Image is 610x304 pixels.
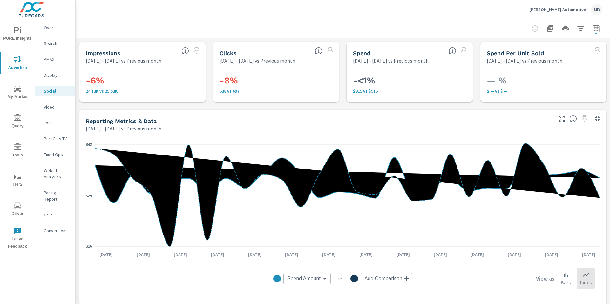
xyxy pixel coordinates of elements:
[35,70,75,80] div: Display
[466,251,488,258] p: [DATE]
[353,50,370,56] h5: Spend
[86,75,199,86] h3: -6%
[2,85,33,101] span: My Market
[35,118,75,128] div: Local
[283,273,331,284] div: Spend Amount
[86,50,120,56] h5: Impressions
[2,114,33,130] span: Query
[2,173,33,188] span: Tier2
[35,150,75,159] div: Fixed Ops
[44,120,70,126] p: Local
[559,22,572,35] button: Print Report
[169,251,192,258] p: [DATE]
[35,102,75,112] div: Video
[220,50,237,56] h5: Clicks
[2,227,33,250] span: Leave Feedback
[86,125,161,132] p: [DATE] - [DATE] vs Previous month
[44,228,70,234] p: Conversions
[355,251,377,258] p: [DATE]
[315,47,322,55] span: The number of times an ad was clicked by a consumer.
[529,7,586,12] p: [PERSON_NAME] Automotive
[86,244,92,248] text: $16
[35,39,75,48] div: Search
[44,40,70,47] p: Search
[591,4,602,15] div: NB
[579,114,590,124] span: Select a preset date range to save this widget
[35,226,75,235] div: Conversions
[2,56,33,71] span: Advertise
[0,19,35,253] div: nav menu
[325,46,335,56] span: Select a preset date range to save this widget
[207,251,229,258] p: [DATE]
[44,151,70,158] p: Fixed Ops
[487,57,562,64] p: [DATE] - [DATE] vs Previous month
[487,50,544,56] h5: Spend Per Unit Sold
[44,88,70,94] p: Social
[574,22,587,35] button: Apply Filters
[353,89,466,94] p: $915 vs $916
[590,22,602,35] button: Select Date Range
[35,166,75,182] div: Website Analytics
[364,275,402,282] span: Add Comparison
[2,143,33,159] span: Tools
[392,251,414,258] p: [DATE]
[181,47,189,55] span: The number of times an ad was shown on your behalf.
[86,57,161,64] p: [DATE] - [DATE] vs Previous month
[569,115,577,122] span: Understand Social data over time and see how metrics compare to each other.
[429,251,451,258] p: [DATE]
[35,23,75,32] div: Overall
[44,135,70,142] p: PureCars TV
[44,104,70,110] p: Video
[220,57,295,64] p: [DATE] - [DATE] vs Previous month
[44,212,70,218] p: Calls
[361,273,412,284] div: Add Comparison
[287,275,321,282] span: Spend Amount
[353,75,466,86] h3: -<1%
[132,251,154,258] p: [DATE]
[592,46,602,56] span: Select a preset date range to save this widget
[86,194,92,198] text: $29
[44,56,70,63] p: PMAX
[281,251,303,258] p: [DATE]
[44,189,70,202] p: Pacing Report
[86,118,157,124] h5: Reporting Metrics & Data
[35,134,75,143] div: PureCars TV
[244,251,266,258] p: [DATE]
[536,275,554,282] h6: View as
[2,202,33,217] span: Driver
[44,24,70,31] p: Overall
[449,47,456,55] span: The amount of money spent on advertising during the period.
[561,279,571,286] p: Bars
[540,251,563,258] p: [DATE]
[503,251,525,258] p: [DATE]
[2,27,33,42] span: PURE Insights
[331,276,350,281] p: vs
[459,46,469,56] span: Select a preset date range to save this widget
[86,89,199,94] p: 24,126 vs 25,533
[318,251,340,258] p: [DATE]
[35,210,75,220] div: Calls
[44,72,70,78] p: Display
[35,55,75,64] div: PMAX
[544,22,557,35] button: "Export Report to PDF"
[487,75,600,86] h3: — %
[86,142,92,147] text: $42
[487,89,600,94] p: $ — vs $ —
[35,188,75,204] div: Pacing Report
[578,251,600,258] p: [DATE]
[592,114,602,124] button: Minimize Widget
[220,75,333,86] h3: -8%
[353,57,429,64] p: [DATE] - [DATE] vs Previous month
[95,251,117,258] p: [DATE]
[557,114,567,124] button: Make Fullscreen
[220,89,333,94] p: 638 vs 697
[35,86,75,96] div: Social
[192,46,202,56] span: Select a preset date range to save this widget
[580,279,592,286] p: Lines
[44,167,70,180] p: Website Analytics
